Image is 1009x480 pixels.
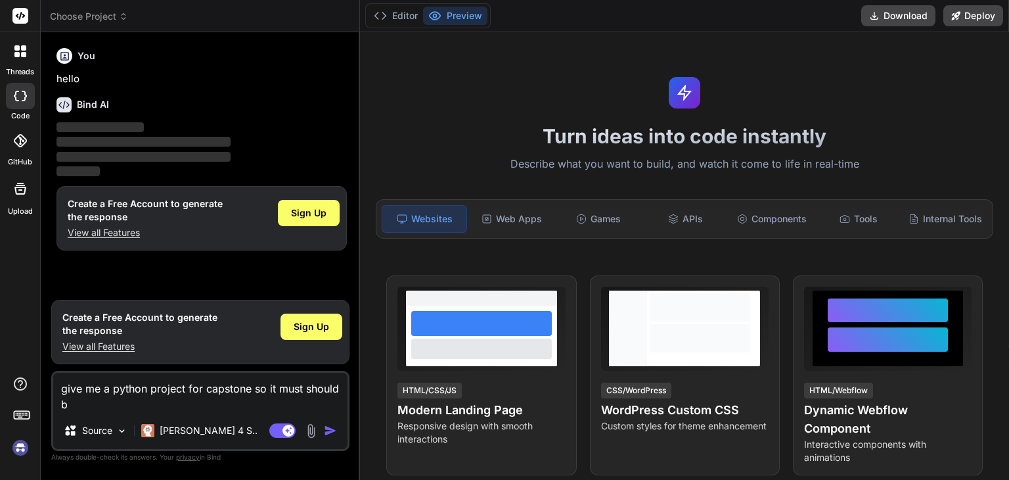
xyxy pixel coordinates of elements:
img: signin [9,437,32,459]
textarea: give me a python project for capstone so it must should b [53,373,348,412]
h4: Modern Landing Page [397,401,565,420]
label: threads [6,66,34,78]
div: Websites [382,205,467,233]
label: code [11,110,30,122]
span: ‌ [56,137,231,147]
span: Choose Project [50,10,128,23]
p: Source [82,424,112,437]
span: ‌ [56,152,231,162]
div: Components [730,205,814,233]
div: HTML/CSS/JS [397,383,462,398]
button: Deploy [943,5,1003,26]
button: Download [861,5,935,26]
p: Responsive design with smooth interactions [397,420,565,446]
p: [PERSON_NAME] 4 S.. [160,424,258,437]
h4: WordPress Custom CSS [601,401,769,420]
span: Sign Up [294,320,329,333]
h1: Create a Free Account to generate the response [62,311,217,337]
h6: Bind AI [77,98,109,111]
p: Interactive components with animations [804,438,972,464]
img: Claude 4 Sonnet [141,424,154,437]
img: attachment [303,423,319,439]
h1: Create a Free Account to generate the response [68,197,223,224]
h1: Turn ideas into code instantly [368,124,1001,148]
div: Tools [817,205,901,233]
img: Pick Models [116,425,127,437]
h6: You [78,49,95,62]
div: Internal Tools [903,205,987,233]
label: Upload [8,206,33,217]
p: View all Features [68,226,223,239]
p: hello [56,72,347,87]
h4: Dynamic Webflow Component [804,401,972,438]
div: HTML/Webflow [804,383,873,398]
div: APIs [643,205,727,233]
span: ‌ [56,166,100,176]
button: Editor [369,7,423,25]
div: Games [556,205,640,233]
span: ‌ [56,122,144,132]
button: Preview [423,7,487,25]
span: Sign Up [291,206,326,220]
span: privacy [176,453,200,461]
p: Always double-check its answers. Your in Bind [51,451,349,464]
img: icon [324,424,337,437]
p: View all Features [62,340,217,353]
label: GitHub [8,156,32,168]
p: Describe what you want to build, and watch it come to life in real-time [368,156,1001,173]
p: Custom styles for theme enhancement [601,420,769,433]
div: Web Apps [470,205,554,233]
div: CSS/WordPress [601,383,671,398]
